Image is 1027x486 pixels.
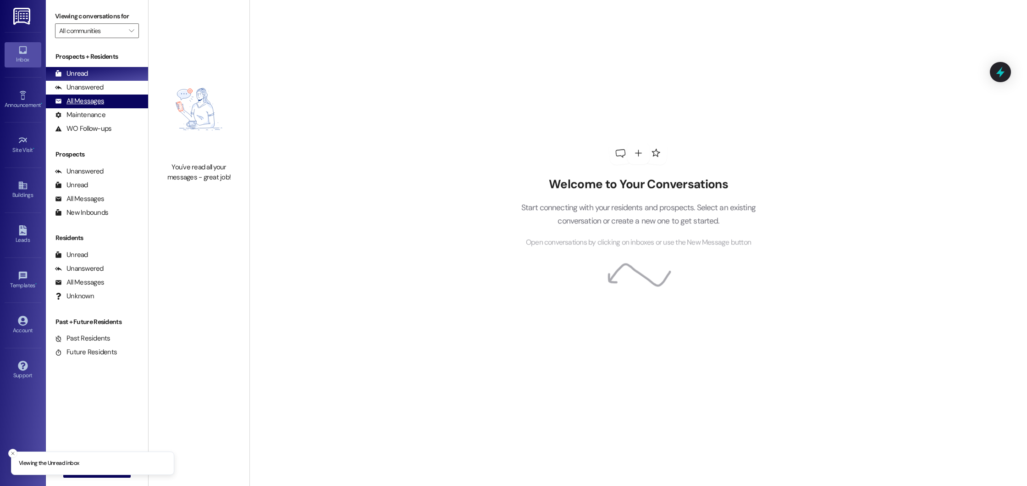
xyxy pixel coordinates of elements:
[41,101,42,107] span: •
[55,124,111,134] div: WO Follow-ups
[55,96,104,106] div: All Messages
[5,313,41,338] a: Account
[55,167,104,176] div: Unanswered
[46,317,148,327] div: Past + Future Residents
[33,145,34,152] span: •
[13,8,32,25] img: ResiDesk Logo
[507,177,769,192] h2: Welcome to Your Conversations
[507,201,769,227] p: Start connecting with your residents and prospects. Select an existing conversation or create a n...
[129,27,134,34] i: 
[55,9,139,23] label: Viewing conversations for
[526,237,751,248] span: Open conversations by clicking on inboxes or use the New Message button
[55,278,104,287] div: All Messages
[55,347,117,357] div: Future Residents
[8,449,17,458] button: Close toast
[55,83,104,92] div: Unanswered
[55,264,104,274] div: Unanswered
[55,180,88,190] div: Unread
[55,291,94,301] div: Unknown
[159,162,239,182] div: You've read all your messages - great job!
[35,281,37,287] span: •
[5,42,41,67] a: Inbox
[5,178,41,202] a: Buildings
[55,208,108,218] div: New Inbounds
[55,69,88,78] div: Unread
[59,23,124,38] input: All communities
[5,223,41,247] a: Leads
[55,194,104,204] div: All Messages
[159,61,239,158] img: empty-state
[5,133,41,157] a: Site Visit •
[5,268,41,293] a: Templates •
[55,110,105,120] div: Maintenance
[55,334,110,343] div: Past Residents
[19,459,79,468] p: Viewing the Unread inbox
[46,52,148,61] div: Prospects + Residents
[5,358,41,383] a: Support
[55,250,88,260] div: Unread
[46,233,148,243] div: Residents
[46,150,148,159] div: Prospects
